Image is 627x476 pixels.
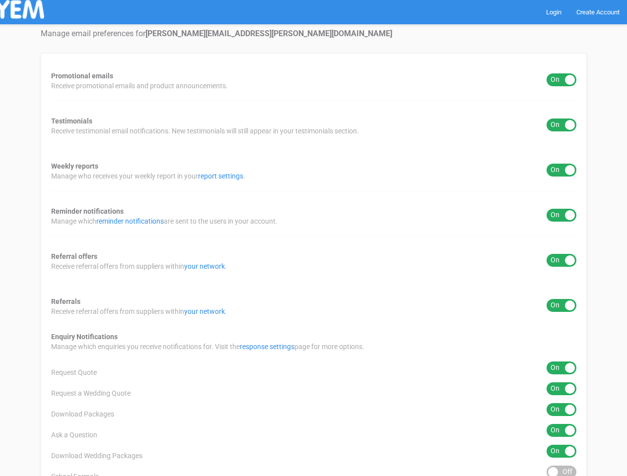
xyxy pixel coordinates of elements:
[51,342,364,352] span: Manage which enquiries you receive notifications for. Visit the page for more options.
[51,451,142,461] span: Download Wedding Packages
[184,262,225,270] a: your network
[51,388,131,398] span: Request a Wedding Quote
[51,409,114,419] span: Download Packages
[51,252,97,260] strong: Referral offers
[51,126,359,136] span: Receive testimonial email notifications. New testimonials will still appear in your testimonials ...
[51,72,113,80] strong: Promotional emails
[51,297,80,305] strong: Referrals
[41,29,587,38] h4: Manage email preferences for
[51,171,245,181] span: Manage who receives your weekly report in your .
[51,216,278,226] span: Manage which are sent to the users in your account.
[198,172,243,180] a: report settings
[51,162,98,170] strong: Weekly reports
[51,333,118,341] strong: Enquiry Notifications
[51,81,228,91] span: Receive promotional emails and product announcements.
[96,217,164,225] a: reminder notifications
[51,306,227,316] span: Receive referral offers from suppliers within .
[184,307,225,315] a: your network
[240,343,294,351] a: response settings
[51,117,92,125] strong: Testimonials
[51,430,97,440] span: Ask a Question
[51,261,227,271] span: Receive referral offers from suppliers within .
[145,29,392,38] strong: [PERSON_NAME][EMAIL_ADDRESS][PERSON_NAME][DOMAIN_NAME]
[51,207,124,215] strong: Reminder notifications
[51,367,97,377] span: Request Quote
